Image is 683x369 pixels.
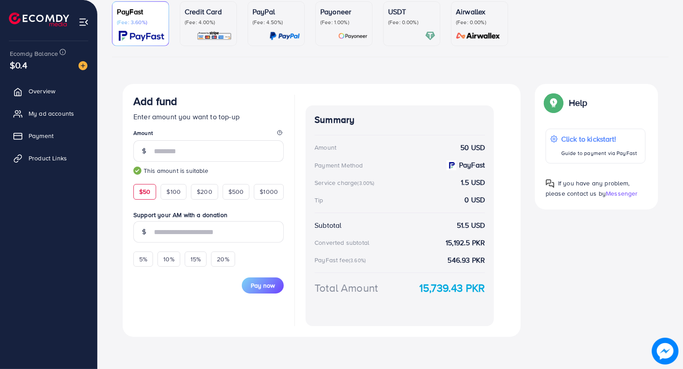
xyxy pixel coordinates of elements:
label: Support your AM with a donation [133,210,284,219]
div: Converted subtotal [315,238,369,247]
p: (Fee: 4.00%) [185,19,232,26]
legend: Amount [133,129,284,140]
span: Ecomdy Balance [10,49,58,58]
p: (Fee: 1.00%) [320,19,368,26]
span: $0.4 [10,59,28,71]
a: My ad accounts [7,105,91,122]
p: (Fee: 0.00%) [388,19,435,26]
div: Total Amount [315,280,378,296]
span: $50 [139,187,150,196]
p: (Fee: 0.00%) [456,19,503,26]
strong: 51.5 USD [457,220,485,231]
span: 10% [163,255,174,264]
img: image [79,61,87,70]
p: Payoneer [320,6,368,17]
a: Product Links [7,149,91,167]
img: card [425,31,435,41]
span: $1000 [260,187,278,196]
span: Messenger [606,189,637,198]
div: PayFast fee [315,256,368,264]
div: Service charge [315,178,377,187]
span: $500 [228,187,244,196]
strong: 0 USD [464,195,485,205]
img: guide [133,167,141,175]
span: If you have any problem, please contact us by [546,179,630,198]
p: Airwallex [456,6,503,17]
span: Overview [29,87,55,96]
span: $100 [166,187,181,196]
p: Credit Card [185,6,232,17]
span: Pay now [251,281,275,290]
img: card [453,31,503,41]
span: My ad accounts [29,109,74,118]
strong: 15,192.5 PKR [446,238,485,248]
img: card [269,31,300,41]
span: 15% [190,255,201,264]
p: Guide to payment via PayFast [561,148,637,159]
small: (3.00%) [357,180,374,187]
a: Payment [7,127,91,145]
strong: 15,739.43 PKR [419,280,485,296]
p: (Fee: 4.50%) [253,19,300,26]
div: Tip [315,196,323,205]
span: 20% [217,255,229,264]
span: Product Links [29,154,67,163]
img: card [119,31,164,41]
p: Help [569,97,588,108]
h3: Add fund [133,95,177,108]
small: This amount is suitable [133,166,284,175]
img: card [338,31,368,41]
div: Amount [315,143,336,152]
div: Subtotal [315,220,341,231]
img: menu [79,17,89,27]
span: $200 [197,187,212,196]
a: Overview [7,82,91,100]
button: Pay now [242,277,284,294]
strong: PayFast [459,160,485,170]
strong: 50 USD [460,143,485,153]
img: image [652,338,678,364]
h4: Summary [315,114,485,126]
p: USDT [388,6,435,17]
strong: 1.5 USD [461,177,485,188]
img: logo [9,13,69,26]
span: Payment [29,131,54,140]
img: Popup guide [546,179,555,188]
p: Click to kickstart! [561,134,637,144]
p: PayFast [117,6,164,17]
strong: 546.93 PKR [448,255,485,265]
p: PayPal [253,6,300,17]
span: 5% [139,255,147,264]
div: Payment Method [315,161,363,170]
img: payment [447,160,456,170]
p: Enter amount you want to top-up [133,111,284,122]
p: (Fee: 3.60%) [117,19,164,26]
img: card [197,31,232,41]
small: (3.60%) [349,257,366,264]
img: Popup guide [546,95,562,111]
